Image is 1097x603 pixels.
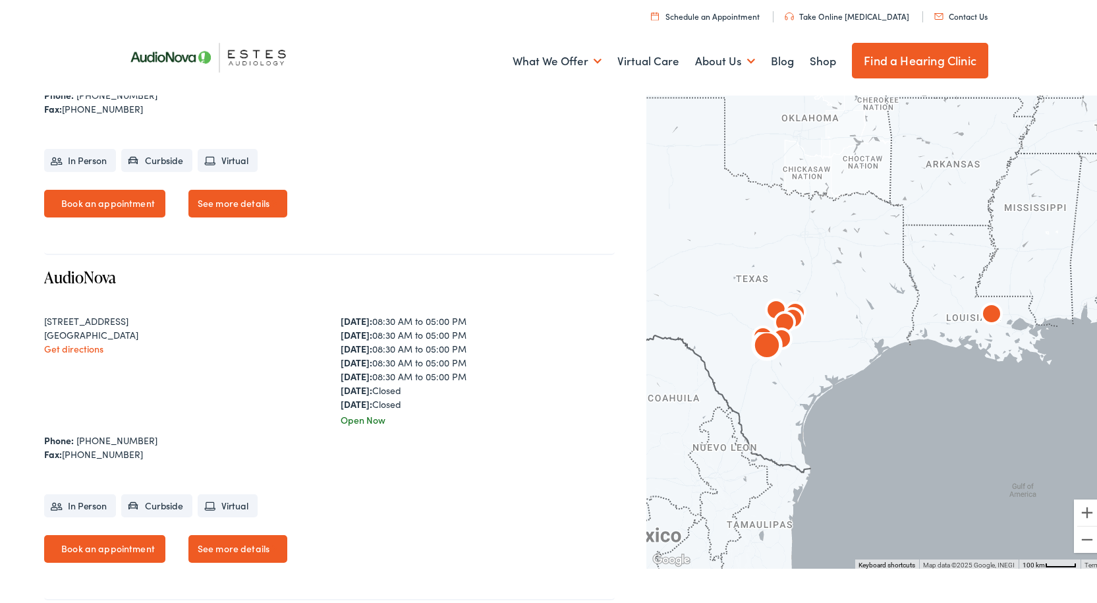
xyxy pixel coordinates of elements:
[858,558,915,567] button: Keyboard shortcuts
[1023,559,1045,566] span: 100 km
[617,34,679,83] a: Virtual Care
[1019,557,1081,566] button: Map Scale: 100 km per 44 pixels
[852,40,988,76] a: Find a Hearing Clinic
[785,10,794,18] img: utility icon
[44,532,165,560] a: Book an appointment
[934,8,988,19] a: Contact Us
[44,445,615,459] div: [PHONE_NUMBER]
[513,34,602,83] a: What We Offer
[810,34,836,83] a: Shop
[121,146,192,169] li: Curbside
[76,431,157,444] a: [PHONE_NUMBER]
[341,353,372,366] strong: [DATE]:
[341,312,372,325] strong: [DATE]:
[198,146,258,169] li: Virtual
[44,431,74,444] strong: Phone:
[341,367,372,380] strong: [DATE]:
[188,532,287,560] a: See more details
[650,549,693,566] a: Open this area in Google Maps (opens a new window)
[650,549,693,566] img: Google
[751,330,783,361] div: AudioNova
[44,326,318,339] div: [GEOGRAPHIC_DATA]
[771,34,794,83] a: Blog
[766,322,797,354] div: AudioNova
[651,9,659,18] img: utility icon
[44,146,116,169] li: In Person
[651,8,760,19] a: Schedule an Appointment
[341,312,614,409] div: 08:30 AM to 05:00 PM 08:30 AM to 05:00 PM 08:30 AM to 05:00 PM 08:30 AM to 05:00 PM 08:30 AM to 0...
[934,11,943,17] img: utility icon
[188,187,287,215] a: See more details
[121,492,192,515] li: Curbside
[923,559,1015,566] span: Map data ©2025 Google, INEGI
[44,100,62,113] strong: Fax:
[44,312,318,326] div: [STREET_ADDRESS]
[695,34,755,83] a: About Us
[44,445,62,458] strong: Fax:
[760,293,792,325] div: AudioNova
[341,339,372,353] strong: [DATE]:
[341,381,372,394] strong: [DATE]:
[44,264,116,285] a: AudioNova
[44,187,165,215] a: Book an appointment
[341,411,614,424] div: Open Now
[198,492,258,515] li: Virtual
[341,395,372,408] strong: [DATE]:
[44,339,103,353] a: Get directions
[747,320,779,352] div: AudioNova
[44,100,615,113] div: [PHONE_NUMBER]
[785,8,909,19] a: Take Online [MEDICAL_DATA]
[44,492,116,515] li: In Person
[976,297,1007,329] div: AudioNova
[341,326,372,339] strong: [DATE]:
[769,306,801,337] div: AudioNova
[779,296,811,328] div: AudioNova
[777,302,808,333] div: AudioNova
